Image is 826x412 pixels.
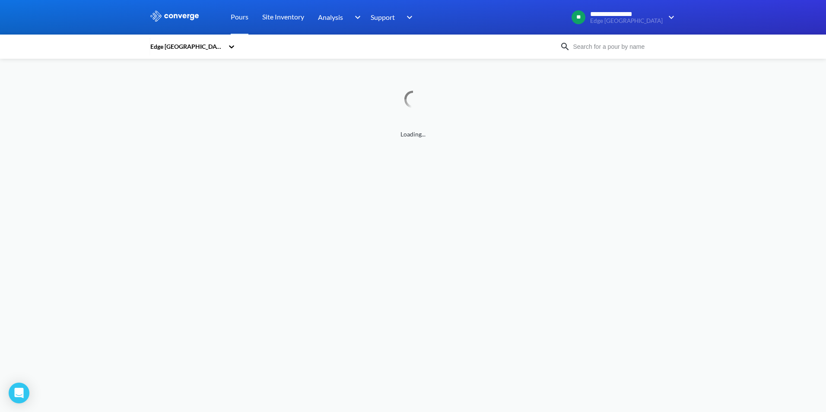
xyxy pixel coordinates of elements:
img: logo_ewhite.svg [149,10,200,22]
img: downArrow.svg [401,12,415,22]
span: Edge [GEOGRAPHIC_DATA] [590,18,663,24]
div: Open Intercom Messenger [9,383,29,403]
img: downArrow.svg [663,12,677,22]
span: Analysis [318,12,343,22]
img: icon-search.svg [560,41,570,52]
span: Loading... [149,130,677,139]
span: Support [371,12,395,22]
input: Search for a pour by name [570,42,675,51]
div: Edge [GEOGRAPHIC_DATA] [149,42,224,51]
img: downArrow.svg [349,12,363,22]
